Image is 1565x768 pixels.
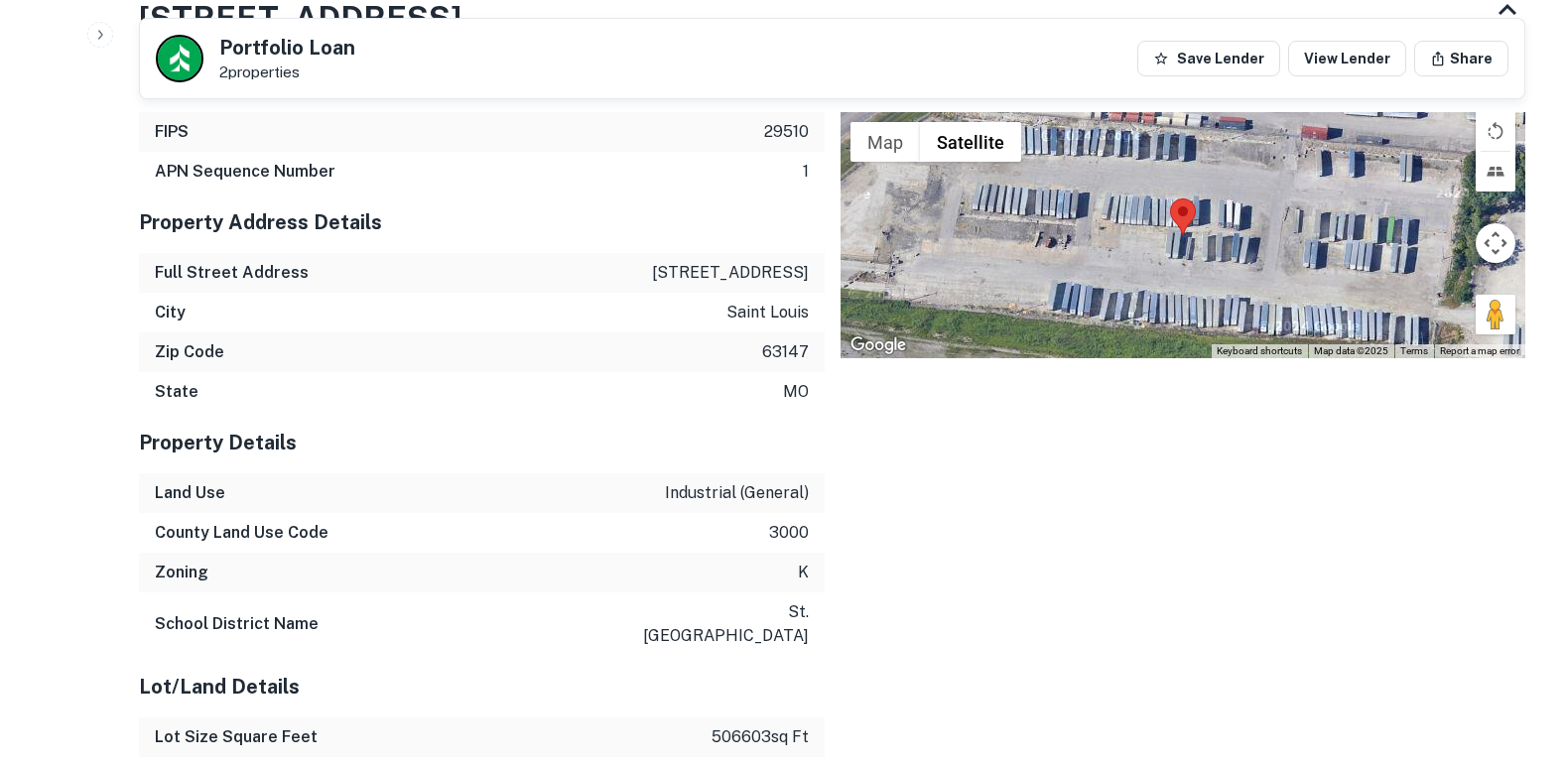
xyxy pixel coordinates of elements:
h6: County Land Use Code [155,521,328,545]
p: k [798,561,809,584]
button: Keyboard shortcuts [1217,344,1302,358]
a: Terms (opens in new tab) [1400,345,1428,356]
h6: APN Sequence Number [155,160,335,184]
button: Map camera controls [1476,223,1515,263]
h6: City [155,301,186,324]
h6: Full Street Address [155,261,309,285]
button: Show satellite imagery [920,122,1021,162]
h6: Lot Size Square Feet [155,725,318,749]
p: 29510 [764,120,809,144]
p: saint louis [726,301,809,324]
h6: Zip Code [155,340,224,364]
a: Report a map error [1440,345,1519,356]
h5: Property Address Details [139,207,825,237]
p: 1 [803,160,809,184]
p: mo [783,380,809,404]
button: Save Lender [1137,41,1280,76]
img: Google [846,332,911,358]
h5: Portfolio Loan [219,38,355,58]
iframe: Chat Widget [1466,609,1565,704]
span: Map data ©2025 [1314,345,1388,356]
a: View Lender [1288,41,1406,76]
button: Show street map [850,122,920,162]
p: 2 properties [219,64,355,81]
p: industrial (general) [665,481,809,505]
h6: School District Name [155,612,319,636]
h5: Lot/Land Details [139,672,825,702]
h6: Zoning [155,561,208,584]
p: 506603 sq ft [712,725,809,749]
h6: Land Use [155,481,225,505]
h5: Property Details [139,428,825,457]
h6: State [155,380,198,404]
button: Tilt map [1476,152,1515,192]
p: [STREET_ADDRESS] [652,261,809,285]
button: Share [1414,41,1508,76]
h6: FIPS [155,120,189,144]
button: Rotate map counterclockwise [1476,111,1515,151]
button: Drag Pegman onto the map to open Street View [1476,295,1515,334]
p: st. [GEOGRAPHIC_DATA] [630,600,809,648]
a: Open this area in Google Maps (opens a new window) [846,332,911,358]
p: 3000 [769,521,809,545]
p: 63147 [762,340,809,364]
